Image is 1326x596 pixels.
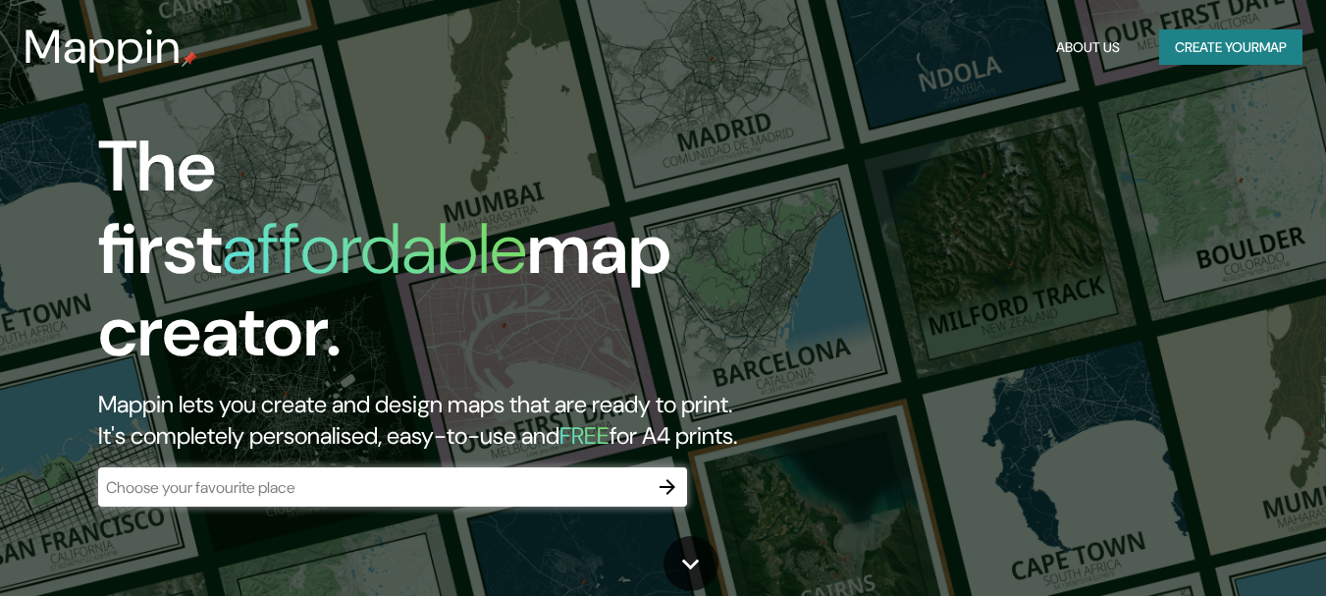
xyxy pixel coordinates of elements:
h5: FREE [559,420,610,451]
button: Create yourmap [1159,29,1302,66]
h2: Mappin lets you create and design maps that are ready to print. It's completely personalised, eas... [98,389,762,452]
h1: The first map creator. [98,126,762,389]
input: Choose your favourite place [98,476,648,499]
button: About Us [1048,29,1128,66]
h1: affordable [222,203,527,295]
img: mappin-pin [182,51,197,67]
iframe: Help widget launcher [1151,519,1304,574]
h3: Mappin [24,20,182,75]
